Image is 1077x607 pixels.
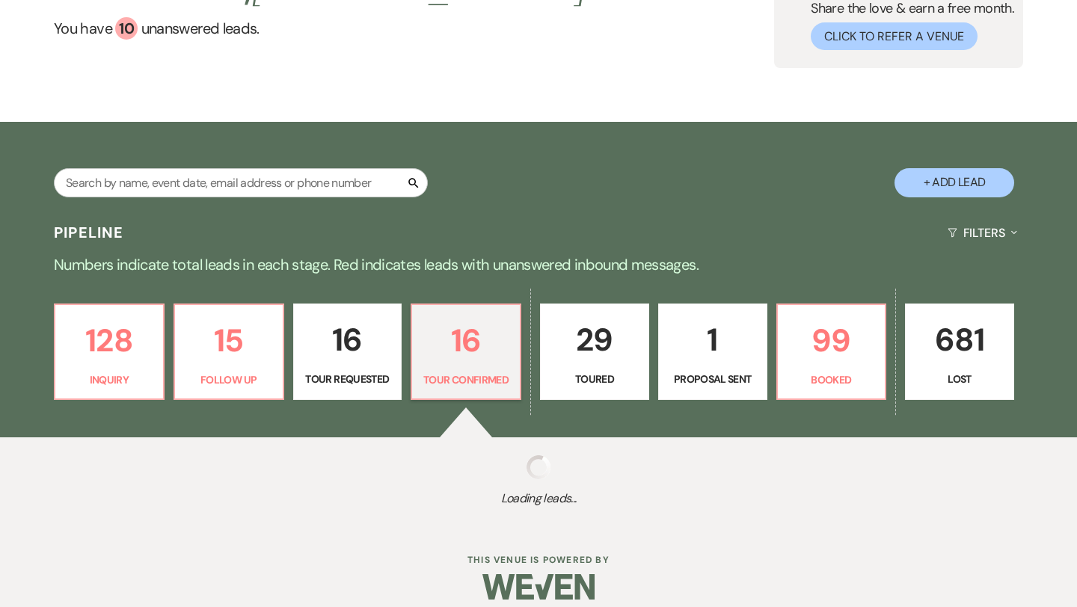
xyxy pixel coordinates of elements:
p: Lost [915,371,1004,387]
a: 16Tour Confirmed [411,303,521,401]
p: Inquiry [64,372,154,388]
div: 10 [115,17,138,40]
button: + Add Lead [895,168,1014,197]
p: Follow Up [184,372,274,388]
p: 681 [915,315,1004,365]
button: Filters [942,213,1023,253]
a: 128Inquiry [54,303,165,401]
a: 29Toured [540,303,649,401]
a: 15Follow Up [174,303,284,401]
p: Tour Confirmed [421,372,511,388]
p: 99 [787,315,877,366]
img: loading spinner [527,455,550,479]
p: 15 [184,315,274,366]
span: Loading leads... [54,490,1023,508]
p: Booked [787,372,877,388]
a: 99Booked [776,303,887,401]
p: 16 [421,315,511,366]
p: 16 [303,315,393,365]
p: 128 [64,315,154,366]
a: 1Proposal Sent [658,303,767,401]
a: 681Lost [905,303,1014,401]
p: Tour Requested [303,371,393,387]
a: 16Tour Requested [293,303,402,401]
p: 1 [668,315,758,365]
p: 29 [550,315,639,365]
p: Toured [550,371,639,387]
h3: Pipeline [54,222,124,243]
a: You have 10 unanswered leads. [54,17,598,40]
button: Click to Refer a Venue [811,22,978,50]
p: Proposal Sent [668,371,758,387]
input: Search by name, event date, email address or phone number [54,168,428,197]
